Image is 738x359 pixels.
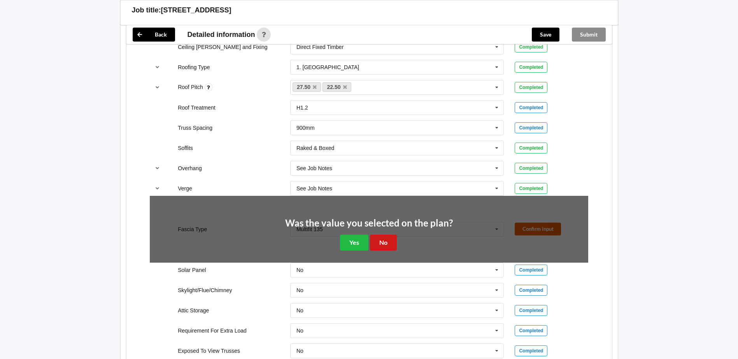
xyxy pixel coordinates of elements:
label: Roof Treatment [178,105,216,111]
div: 1. [GEOGRAPHIC_DATA] [296,64,359,70]
button: Save [532,28,559,42]
button: Back [133,28,175,42]
span: Detailed information [188,31,255,38]
div: See Job Notes [296,186,332,191]
button: reference-toggle [150,181,165,195]
label: Skylight/Flue/Chimney [178,287,232,293]
h3: Job title: [132,6,161,15]
div: No [296,348,303,354]
label: Verge [178,185,192,192]
div: Completed [515,143,547,153]
div: Completed [515,265,547,275]
label: Truss Spacing [178,125,212,131]
div: See Job Notes [296,166,332,171]
a: 22.50 [323,82,351,92]
div: Completed [515,183,547,194]
div: No [296,308,303,313]
h3: [STREET_ADDRESS] [161,6,231,15]
label: Ceiling [PERSON_NAME] and Fixing [178,44,267,50]
label: Soffits [178,145,193,151]
div: Completed [515,285,547,296]
div: Completed [515,82,547,93]
div: Completed [515,345,547,356]
div: Direct Fixed Timber [296,44,344,50]
button: No [370,235,397,251]
label: Roof Pitch [178,84,204,90]
div: No [296,328,303,333]
label: Exposed To View Trusses [178,348,240,354]
div: Completed [515,62,547,73]
label: Solar Panel [178,267,206,273]
label: Overhang [178,165,202,171]
div: Completed [515,163,547,174]
div: 900mm [296,125,315,131]
h2: Was the value you selected on the plan? [285,217,453,229]
button: Yes [340,235,368,251]
div: Raked & Boxed [296,145,334,151]
button: reference-toggle [150,161,165,175]
div: Completed [515,305,547,316]
button: reference-toggle [150,60,165,74]
div: Completed [515,42,547,52]
button: reference-toggle [150,80,165,94]
div: No [296,288,303,293]
div: Completed [515,122,547,133]
div: H1.2 [296,105,308,110]
div: Completed [515,325,547,336]
label: Requirement For Extra Load [178,328,247,334]
a: 27.50 [293,82,321,92]
label: Attic Storage [178,307,209,314]
label: Roofing Type [178,64,210,70]
div: Completed [515,102,547,113]
div: No [296,267,303,273]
